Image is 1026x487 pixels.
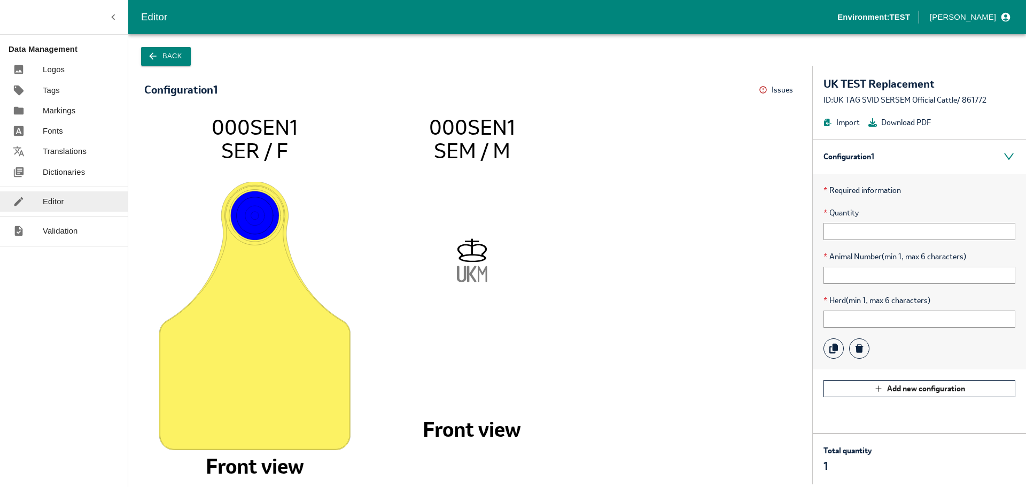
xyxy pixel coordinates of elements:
div: Configuration 1 [813,140,1026,174]
p: Fonts [43,125,63,137]
p: Total quantity [823,445,872,457]
span: Herd (min 1, max 6 characters) [823,295,1015,306]
div: Editor [141,9,837,25]
button: Import [823,117,860,128]
span: Animal Number (min 1, max 6 characters) [823,251,1015,262]
p: Editor [43,196,64,207]
tspan: 000SEN1 [212,113,298,140]
button: Add new configuration [823,380,1015,397]
div: Configuration 1 [144,84,217,96]
button: Download PDF [868,117,931,128]
p: Tags [43,84,60,96]
p: Dictionaries [43,166,85,178]
tspan: Front view [423,415,521,443]
p: Environment: TEST [837,11,910,23]
tspan: UK [457,265,478,282]
div: ID: UK TAG SVID SERSEM Official Cattle / 861772 [823,94,1015,106]
p: Validation [43,225,78,237]
div: UK TEST Replacement [823,76,1015,91]
span: Quantity [823,207,1015,219]
tspan: Front view [206,452,304,480]
p: Required information [823,184,1015,196]
button: Back [141,47,191,66]
button: Issues [759,82,796,98]
tspan: M [478,266,487,282]
p: Data Management [9,43,128,55]
button: profile [926,8,1013,26]
tspan: SEM / M [434,136,510,164]
p: [PERSON_NAME] [930,11,996,23]
p: Translations [43,145,87,157]
p: Logos [43,64,65,75]
p: Markings [43,105,75,117]
tspan: 000SEN1 [429,113,515,140]
tspan: SER / F [221,136,288,164]
p: 1 [823,459,872,474]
